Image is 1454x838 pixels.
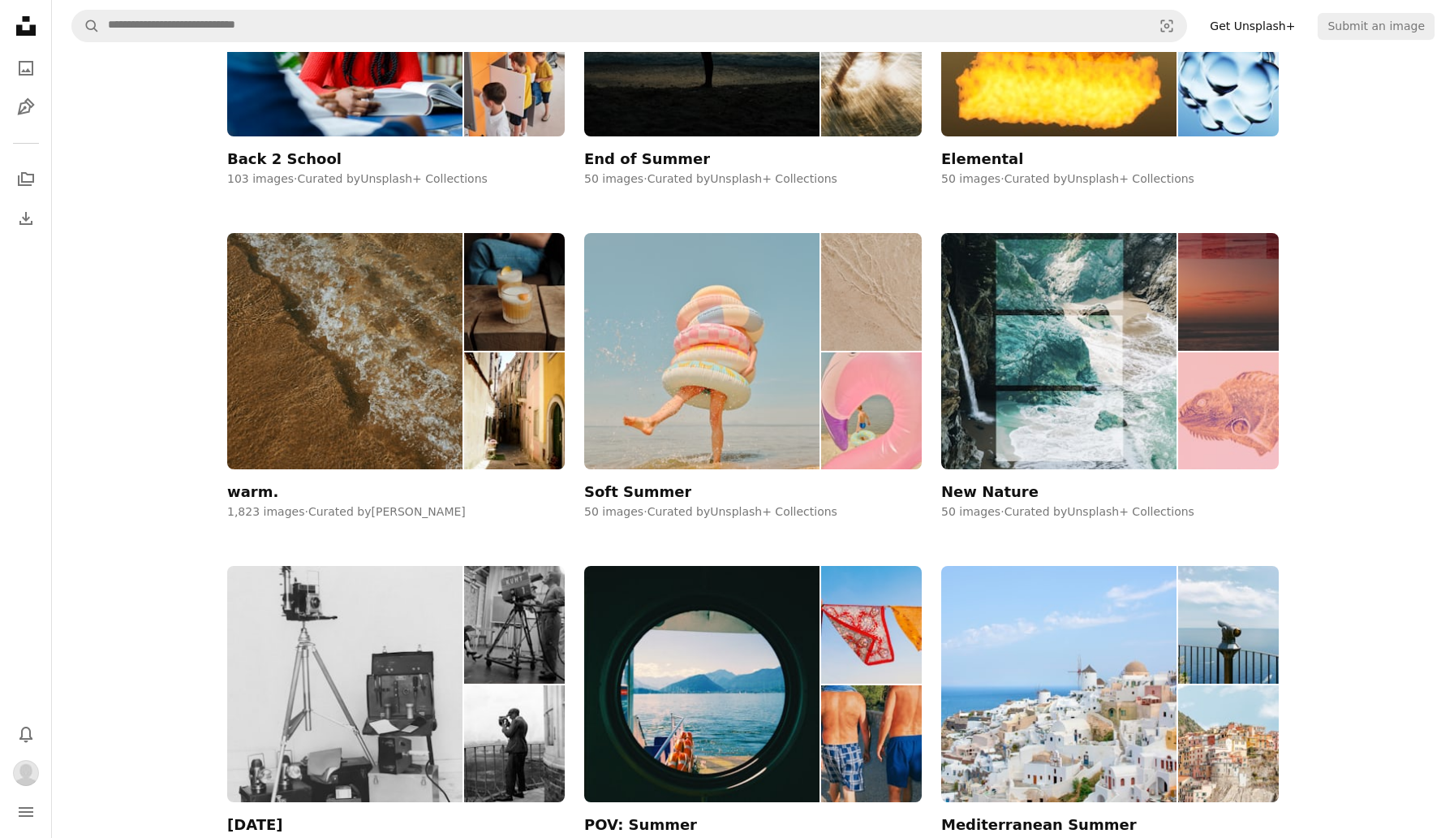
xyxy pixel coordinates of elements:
[941,504,1279,521] div: 50 images · Curated by
[821,233,922,351] img: premium_photo-1681190674797-062b73f23709
[821,352,922,470] img: premium_photo-1749544314290-26f458009fef
[941,149,1023,169] div: Elemental
[1178,352,1279,470] img: premium_photo-1755065269874-fe61b290dd1a
[10,10,42,45] a: Home — Unsplash
[584,566,922,833] a: POV: Summer
[821,19,922,136] img: premium_photo-1753478569694-e71c5bbade83
[941,815,1137,835] div: Mediterranean Summer
[227,233,565,500] a: warm.
[227,233,462,469] img: photo-1725815091639-de43b766199d
[464,233,565,351] img: photo-1726041453467-5fa7dce0251d
[584,171,922,188] div: 50 images · Curated by
[227,149,342,169] div: Back 2 School
[584,815,697,835] div: POV: Summer
[72,11,100,41] button: Search Unsplash
[1200,13,1305,39] a: Get Unsplash+
[1067,172,1194,185] a: Unsplash+ Collections
[941,566,1177,802] img: premium_photo-1688410049290-d7394cc7d5df
[1067,505,1194,518] a: Unsplash+ Collections
[1178,233,1279,351] img: premium_photo-1755037087068-28e17f3ba674
[10,202,42,235] a: Download History
[227,566,462,802] img: photo-1682590564399-95f0109652fe
[464,19,565,136] img: premium_photo-1690479510563-e0762339a492
[13,760,39,786] img: Avatar of user Vera Fedotova
[1318,13,1435,39] button: Submit an image
[1178,685,1279,803] img: premium_photo-1695735926008-87c9ba2c36af
[227,482,278,502] div: warm.
[10,796,42,828] button: Menu
[464,685,565,803] img: photo-1721593979233-9a2cf785ab22
[710,505,837,518] a: Unsplash+ Collections
[941,233,1177,469] img: premium_photo-1755037089989-422ee333aef9
[10,163,42,196] a: Collections
[10,757,42,789] button: Profile
[227,504,565,521] div: 1,823 images · Curated by
[941,566,1279,833] a: Mediterranean Summer
[584,233,819,469] img: premium_photo-1749544311043-3a6a0c8d54af
[584,504,922,521] div: 50 images · Curated by
[1178,19,1279,136] img: premium_photo-1752542128054-996d57d69558
[584,566,819,802] img: premium_photo-1753820185677-ab78a372b033
[584,482,691,502] div: Soft Summer
[1147,11,1186,41] button: Visual search
[584,233,922,500] a: Soft Summer
[71,10,1187,42] form: Find visuals sitewide
[821,566,922,684] img: premium_photo-1753820185599-51b4613a439c
[941,171,1279,188] div: 50 images · Curated by
[10,91,42,123] a: Illustrations
[10,52,42,84] a: Photos
[372,505,466,518] a: [PERSON_NAME]
[10,718,42,750] button: Notifications
[821,685,922,803] img: premium_photo-1753820185747-3f9533ac5d55
[1178,566,1279,684] img: premium_photo-1673138777606-7ba075b29bbd
[227,171,565,188] div: 103 images · Curated by
[941,233,1279,500] a: New Nature
[710,172,837,185] a: Unsplash+ Collections
[360,172,488,185] a: Unsplash+ Collections
[941,482,1039,502] div: New Nature
[227,566,565,833] a: [DATE]
[464,566,565,684] img: photo-1578593139775-971441c3c518
[464,352,565,470] img: photo-1724190500588-f0576dba9937
[227,815,283,835] div: [DATE]
[584,149,710,169] div: End of Summer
